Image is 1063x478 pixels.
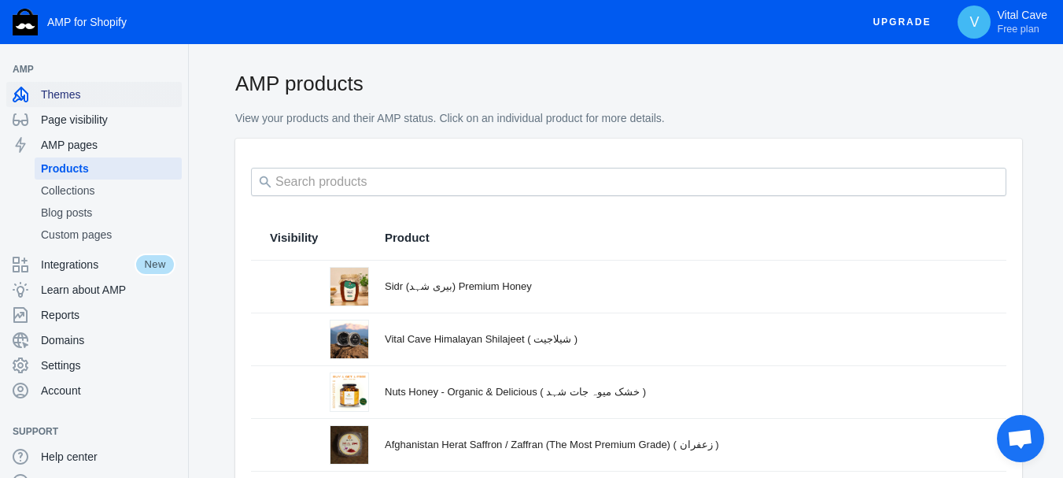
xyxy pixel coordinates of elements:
[385,437,987,453] div: Afghanistan Herat Saffron / Zaffran (The Most Premium Grade) ( زعفران )
[35,224,182,246] a: Custom pages
[385,230,430,246] span: Product
[41,358,175,373] span: Settings
[860,8,943,37] button: Upgrade
[41,87,175,102] span: Themes
[330,373,368,411] img: NutshoneyProductpicwithdiscountcodefree1200RS.webp
[41,332,175,348] span: Domains
[6,302,182,328] a: Reports
[997,9,1047,35] p: Vital Cave
[6,82,182,107] a: Themes
[997,23,1039,35] span: Free plan
[35,202,182,224] a: Blog posts
[6,107,182,132] a: Page visibility
[385,279,987,295] div: Sidr (بیری شہد) Premium Honey
[251,168,1006,196] input: Search products
[6,252,182,277] a: IntegrationsNew
[997,415,1044,462] div: Open chat
[13,424,160,439] span: Support
[330,321,368,358] img: Pure_organic_Shilajit_resin_-_natural_energy_booster_rich_in_minerals_and_antioxidants_used_for_v...
[41,227,175,243] span: Custom pages
[41,282,175,298] span: Learn about AMP
[135,254,175,276] span: New
[41,383,175,398] span: Account
[330,426,368,464] img: Afghanistan_Herat_Saffron_Zaffran_The_Most_Premium_Grade_Vital_Cave_Organics_3.jpg
[6,353,182,378] a: Settings
[41,161,175,176] span: Products
[330,268,368,306] img: Puresiderhoneyvitalcaveorganicsproductpic.webp
[873,8,931,36] span: Upgrade
[35,157,182,180] a: Products
[270,230,318,246] span: Visibility
[966,14,982,30] span: V
[41,257,135,272] span: Integrations
[47,16,127,28] span: AMP for Shopify
[41,449,175,465] span: Help center
[13,61,160,77] span: AMP
[41,307,175,323] span: Reports
[41,137,175,153] span: AMP pages
[385,332,987,347] div: Vital Cave Himalayan Shilajeet ( شیلاجیت )
[385,384,987,400] div: Nuts Honey - Organic & Delicious ( خشک میوہ جات شہد )
[35,180,182,202] a: Collections
[6,378,182,403] a: Account
[160,428,185,435] button: Add a sales channel
[41,205,175,220] span: Blog posts
[6,328,182,353] a: Domains
[41,183,175,198] span: Collections
[13,9,38,35] img: Shop Sheriff Logo
[41,112,175,128] span: Page visibility
[235,69,1022,98] h2: AMP products
[6,132,182,157] a: AMP pages
[160,66,185,72] button: Add a sales channel
[6,277,182,302] a: Learn about AMP
[235,111,1022,127] p: View your products and their AMP status. Click on an individual product for more details.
